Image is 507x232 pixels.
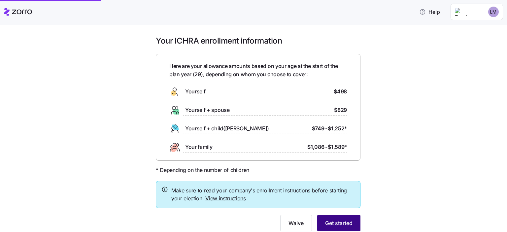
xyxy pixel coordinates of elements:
span: $1,252 [328,124,347,133]
span: - [325,124,327,133]
span: * Depending on the number of children [156,166,249,174]
span: Here are your allowance amounts based on your age at the start of the plan year ( 29 ), depending... [169,62,347,79]
span: Yourself [185,87,205,96]
img: Employer logo [455,8,479,16]
span: $749 [312,124,324,133]
a: View instructions [205,195,246,202]
span: Get started [325,219,353,227]
button: Get started [317,215,360,231]
span: $1,589 [328,143,347,151]
span: Yourself + child([PERSON_NAME]) [185,124,269,133]
span: Help [419,8,440,16]
span: $829 [334,106,347,114]
span: Your family [185,143,212,151]
span: $1,086 [307,143,324,151]
span: Yourself + spouse [185,106,230,114]
span: Make sure to read your company's enrollment instructions before starting your election. [171,186,355,203]
span: Waive [288,219,304,227]
span: $498 [334,87,347,96]
button: Waive [280,215,312,231]
img: 803a4fbbab13f205ab0d5f61ae6c7100 [488,7,499,17]
h1: Your ICHRA enrollment information [156,36,360,46]
span: - [325,143,327,151]
button: Help [414,5,445,18]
